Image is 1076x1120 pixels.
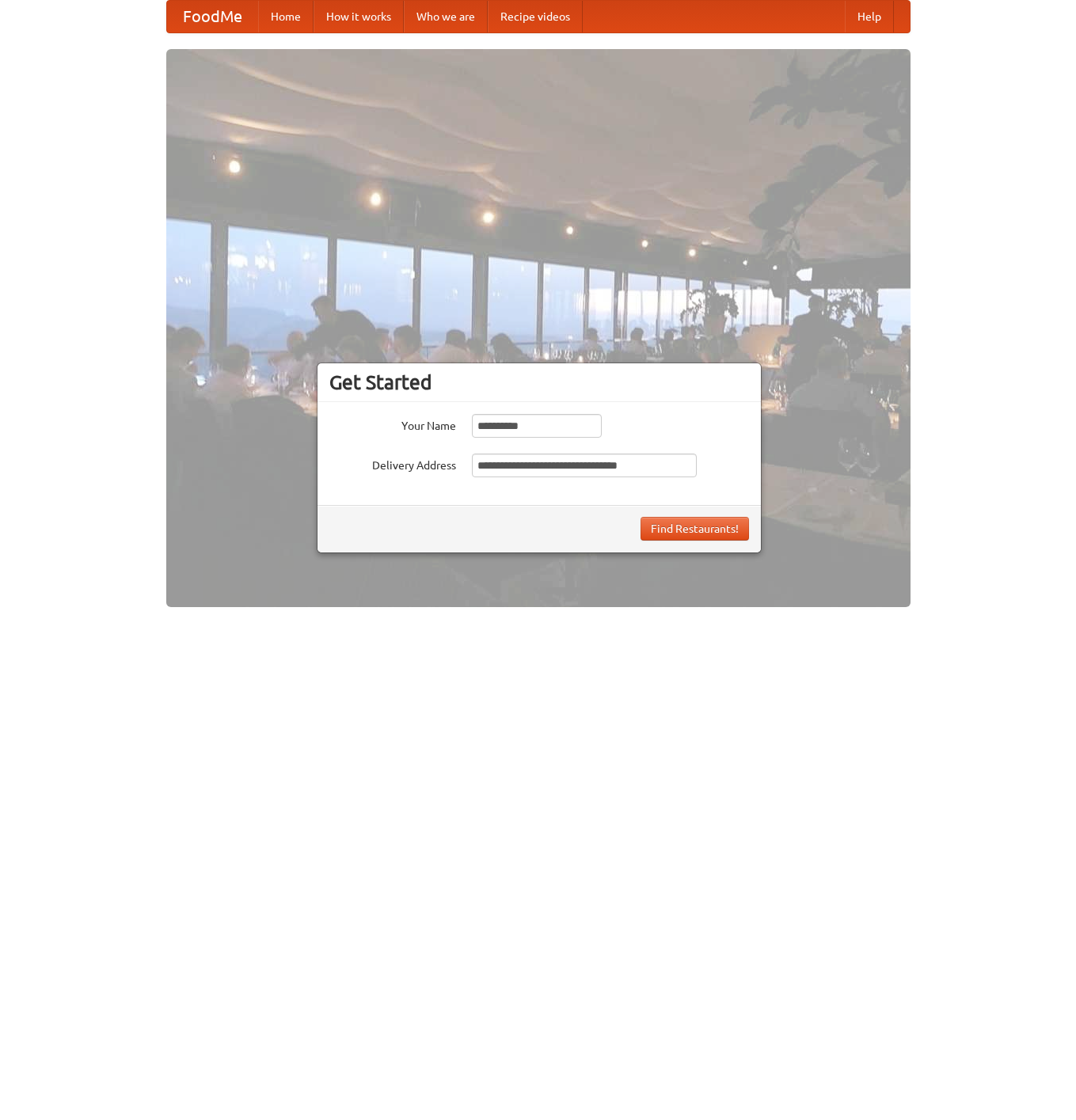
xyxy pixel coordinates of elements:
label: Your Name [329,414,456,434]
label: Delivery Address [329,454,456,473]
a: How it works [314,1,404,32]
a: Home [258,1,314,32]
a: Who we are [404,1,488,32]
a: Recipe videos [488,1,583,32]
a: Help [845,1,894,32]
button: Find Restaurants! [641,517,749,541]
h3: Get Started [329,370,749,394]
a: FoodMe [167,1,258,32]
